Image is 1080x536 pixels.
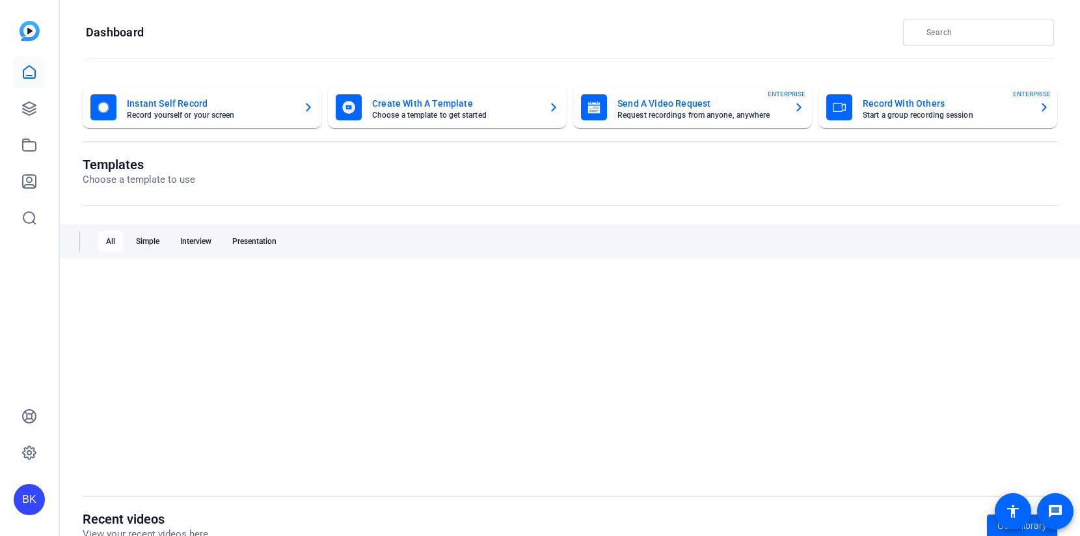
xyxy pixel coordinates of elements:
[98,231,123,252] div: All
[83,511,208,527] h1: Recent videos
[172,231,219,252] div: Interview
[127,111,293,119] mat-card-subtitle: Record yourself or your screen
[20,21,40,41] img: blue-gradient.svg
[818,87,1057,128] button: Record With OthersStart a group recording sessionENTERPRISE
[1047,503,1063,519] mat-icon: message
[127,96,293,111] mat-card-title: Instant Self Record
[224,231,284,252] div: Presentation
[573,87,812,128] button: Send A Video RequestRequest recordings from anyone, anywhereENTERPRISE
[14,484,45,515] div: BK
[128,231,167,252] div: Simple
[328,87,567,128] button: Create With A TemplateChoose a template to get started
[372,111,538,119] mat-card-subtitle: Choose a template to get started
[926,25,1044,40] input: Search
[863,96,1029,111] mat-card-title: Record With Others
[768,89,805,99] span: ENTERPRISE
[372,96,538,111] mat-card-title: Create With A Template
[617,111,783,119] mat-card-subtitle: Request recordings from anyone, anywhere
[1005,503,1021,519] mat-icon: accessibility
[617,96,783,111] mat-card-title: Send A Video Request
[863,111,1029,119] mat-card-subtitle: Start a group recording session
[1013,89,1051,99] span: ENTERPRISE
[83,157,195,172] h1: Templates
[83,87,321,128] button: Instant Self RecordRecord yourself or your screen
[83,172,195,187] p: Choose a template to use
[86,25,144,40] h1: Dashboard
